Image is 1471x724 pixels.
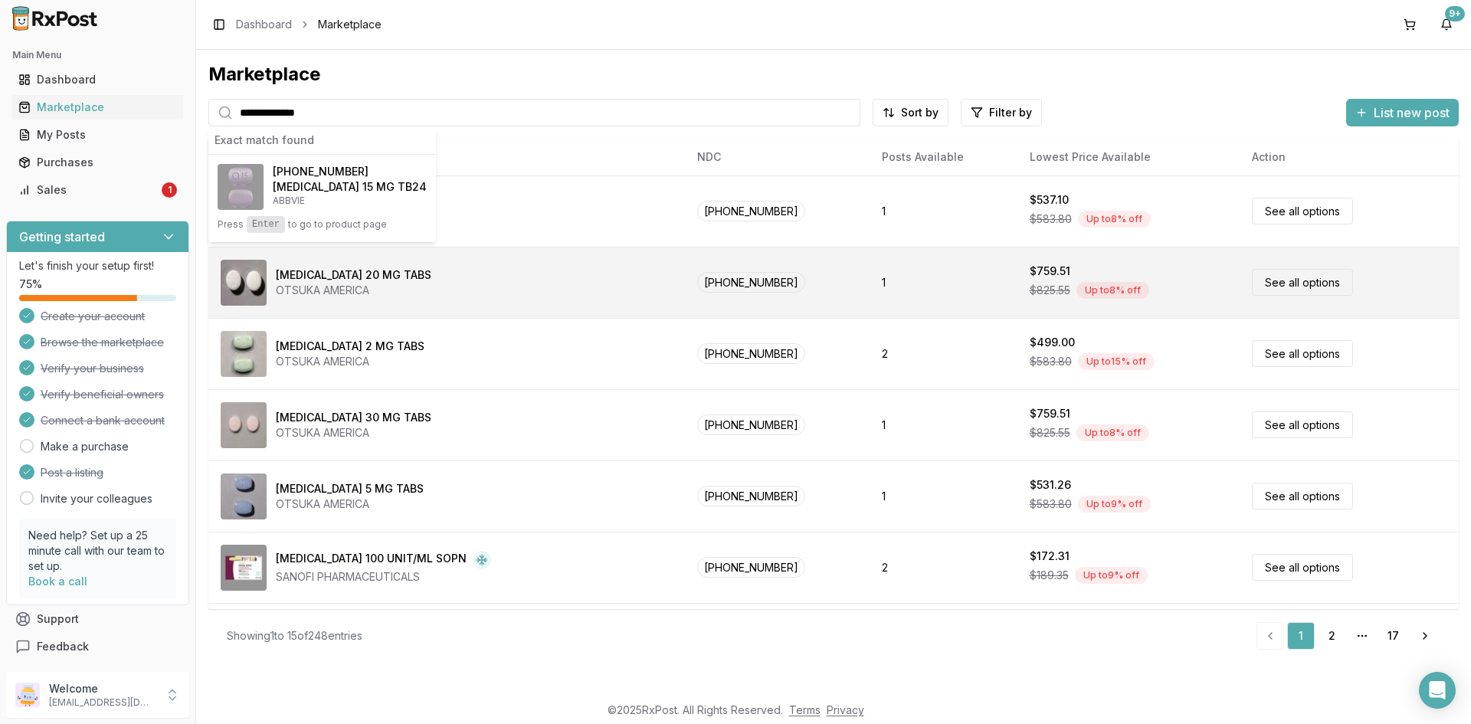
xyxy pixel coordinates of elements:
[1434,12,1459,37] button: 9+
[28,575,87,588] a: Book a call
[18,127,177,143] div: My Posts
[221,473,267,519] img: Abilify 5 MG TABS
[208,126,436,155] div: Exact match found
[41,361,144,376] span: Verify your business
[41,491,152,506] a: Invite your colleagues
[276,481,424,496] div: [MEDICAL_DATA] 5 MG TABS
[276,569,491,585] div: SANOFI PHARMACEUTICALS
[37,639,89,654] span: Feedback
[870,389,1017,460] td: 1
[28,528,167,574] p: Need help? Set up a 25 minute call with our team to set up.
[1252,411,1353,438] a: See all options
[12,121,183,149] a: My Posts
[1076,424,1149,441] div: Up to 8 % off
[870,460,1017,532] td: 1
[1346,99,1459,126] button: List new post
[288,218,387,231] span: to go to product page
[6,605,189,633] button: Support
[6,633,189,660] button: Feedback
[697,414,805,435] span: [PHONE_NUMBER]
[873,99,948,126] button: Sort by
[236,17,292,32] a: Dashboard
[221,331,267,377] img: Abilify 2 MG TABS
[276,425,431,441] div: OTSUKA AMERICA
[697,272,805,293] span: [PHONE_NUMBER]
[1078,211,1151,228] div: Up to 8 % off
[697,343,805,364] span: [PHONE_NUMBER]
[1346,106,1459,122] a: List new post
[49,681,156,696] p: Welcome
[1030,549,1070,564] div: $172.31
[208,155,436,242] button: Rinvoq 15 MG TB24[PHONE_NUMBER][MEDICAL_DATA] 15 MG TB24ABBVIEPressEnterto go to product page
[697,557,805,578] span: [PHONE_NUMBER]
[1078,353,1155,370] div: Up to 15 % off
[1252,198,1353,224] a: See all options
[1252,340,1353,367] a: See all options
[276,410,431,425] div: [MEDICAL_DATA] 30 MG TABS
[276,496,424,512] div: OTSUKA AMERICA
[218,164,264,210] img: Rinvoq 15 MG TB24
[41,335,164,350] span: Browse the marketplace
[1252,554,1353,581] a: See all options
[1030,283,1070,298] span: $825.55
[273,164,369,179] span: [PHONE_NUMBER]
[1445,6,1465,21] div: 9+
[1252,269,1353,296] a: See all options
[318,17,382,32] span: Marketplace
[41,465,103,480] span: Post a listing
[276,354,424,369] div: OTSUKA AMERICA
[1017,139,1240,175] th: Lowest Price Available
[18,182,159,198] div: Sales
[12,49,183,61] h2: Main Menu
[789,703,821,716] a: Terms
[1256,622,1440,650] nav: pagination
[221,402,267,448] img: Abilify 30 MG TABS
[827,703,864,716] a: Privacy
[1030,496,1072,512] span: $583.80
[6,6,104,31] img: RxPost Logo
[273,179,427,195] h4: [MEDICAL_DATA] 15 MG TB24
[6,123,189,147] button: My Posts
[1030,354,1072,369] span: $583.80
[208,139,685,175] th: Drug Name
[12,176,183,204] a: Sales1
[6,178,189,202] button: Sales1
[41,309,145,324] span: Create your account
[1030,477,1071,493] div: $531.26
[12,93,183,121] a: Marketplace
[276,283,431,298] div: OTSUKA AMERICA
[870,603,1017,674] td: 2
[19,228,105,246] h3: Getting started
[41,439,129,454] a: Make a purchase
[1076,282,1149,299] div: Up to 8 % off
[276,551,467,569] div: [MEDICAL_DATA] 100 UNIT/ML SOPN
[12,66,183,93] a: Dashboard
[1078,496,1151,513] div: Up to 9 % off
[49,696,156,709] p: [EMAIL_ADDRESS][DOMAIN_NAME]
[19,258,176,274] p: Let's finish your setup first!
[1030,192,1069,208] div: $537.10
[236,17,382,32] nav: breadcrumb
[221,545,267,591] img: Admelog SoloStar 100 UNIT/ML SOPN
[273,195,427,207] p: ABBVIE
[1240,139,1459,175] th: Action
[870,532,1017,603] td: 2
[697,201,805,221] span: [PHONE_NUMBER]
[218,218,244,231] span: Press
[870,318,1017,389] td: 2
[6,95,189,120] button: Marketplace
[1030,406,1070,421] div: $759.51
[221,260,267,306] img: Abilify 20 MG TABS
[1252,483,1353,509] a: See all options
[1075,567,1148,584] div: Up to 9 % off
[901,105,939,120] span: Sort by
[41,387,164,402] span: Verify beneficial owners
[685,139,869,175] th: NDC
[15,683,40,707] img: User avatar
[12,149,183,176] a: Purchases
[1419,672,1456,709] div: Open Intercom Messenger
[1030,568,1069,583] span: $189.35
[870,175,1017,247] td: 1
[697,486,805,506] span: [PHONE_NUMBER]
[870,139,1017,175] th: Posts Available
